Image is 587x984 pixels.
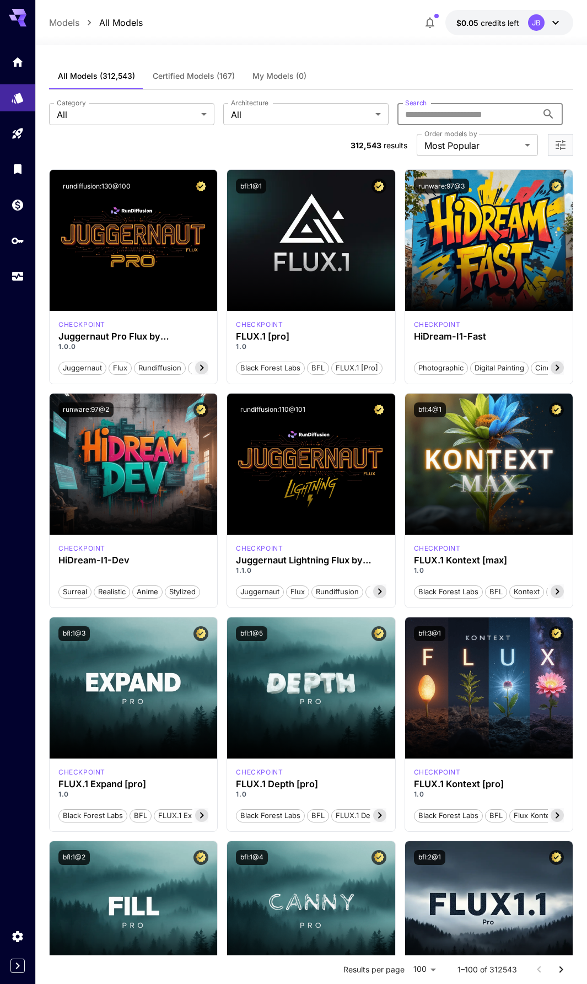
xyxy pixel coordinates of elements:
button: BFL [307,808,329,822]
div: HiDream-I1-Fast [414,331,564,342]
span: flux [287,587,309,598]
span: Most Popular [424,139,520,152]
p: checkpoint [58,767,105,777]
p: checkpoint [58,320,105,330]
span: Black Forest Labs [414,587,482,598]
label: Search [405,98,427,107]
button: Black Forest Labs [414,584,483,599]
span: Black Forest Labs [236,810,304,821]
p: 1.0.0 [58,342,208,352]
span: juggernaut [236,587,283,598]
button: Flux Kontext [509,808,561,822]
button: runware:97@2 [58,402,114,417]
button: BFL [130,808,152,822]
h3: Juggernaut Pro Flux by RunDiffusion [58,331,208,342]
span: FLUX.1 Depth [pro] [332,810,405,821]
div: FLUX.1 Kontext [pro] [414,767,461,777]
button: FLUX.1 [pro] [331,361,383,375]
button: Go to next page [550,959,572,981]
div: FLUX.1 D [236,544,283,553]
button: Certified Model – Vetted for best performance and includes a commercial license. [371,850,386,865]
label: Category [57,98,86,107]
span: Surreal [59,587,91,598]
div: Playground [11,127,24,141]
button: runware:97@3 [414,179,469,193]
div: FLUX.1 Kontext [pro] [414,779,564,789]
h3: HiDream-I1-Dev [58,555,208,566]
div: Wallet [11,198,24,212]
p: 1.0 [414,566,564,576]
span: pro [189,363,208,374]
button: Anime [132,584,163,599]
p: All Models [99,16,143,29]
span: rundiffusion [134,363,185,374]
span: BFL [308,810,328,821]
p: checkpoint [414,544,461,553]
label: Architecture [231,98,268,107]
span: All Models (312,543) [58,71,135,81]
span: FLUX.1 [pro] [332,363,382,374]
div: Models [11,91,24,105]
button: Black Forest Labs [414,808,483,822]
button: Black Forest Labs [58,808,127,822]
button: bfl:1@1 [236,179,266,193]
button: Certified Model – Vetted for best performance and includes a commercial license. [549,402,564,417]
span: All [231,108,371,121]
button: pro [188,361,208,375]
button: flux [286,584,309,599]
button: rundiffusion:130@100 [58,179,135,193]
div: FLUX.1 Kontext [max] [414,555,564,566]
div: Expand sidebar [10,959,25,973]
button: BFL [307,361,329,375]
h3: Juggernaut Lightning Flux by RunDiffusion [236,555,386,566]
button: bfl:4@1 [414,402,446,417]
button: FLUX.1 Expand [pro] [154,808,233,822]
div: Settings [11,929,24,943]
p: checkpoint [236,767,283,777]
span: Black Forest Labs [236,363,304,374]
span: schnell [366,587,398,598]
button: juggernaut [58,361,106,375]
button: $0.05JB [445,10,573,35]
p: 1.0 [236,342,386,352]
button: Certified Model – Vetted for best performance and includes a commercial license. [193,179,208,193]
div: HiDream Dev [58,544,105,553]
span: BFL [486,810,507,821]
p: 1.0 [414,789,564,799]
p: checkpoint [414,320,461,330]
div: HiDream Fast [414,320,461,330]
span: 312,543 [351,141,381,150]
span: FLUX.1 Expand [pro] [154,810,232,821]
button: Realistic [94,584,130,599]
div: $0.05 [456,17,519,29]
span: Kontext [510,587,543,598]
p: 1.0 [58,789,208,799]
button: Digital Painting [470,361,529,375]
button: schnell [365,584,399,599]
button: Black Forest Labs [236,361,305,375]
span: credits left [481,18,519,28]
h3: FLUX.1 Depth [pro] [236,779,386,789]
div: FLUX.1 Kontext [max] [414,544,461,553]
span: $0.05 [456,18,481,28]
button: flux [109,361,132,375]
p: checkpoint [414,767,461,777]
button: Certified Model – Vetted for best performance and includes a commercial license. [549,850,564,865]
p: 1–100 of 312543 [457,964,517,975]
button: Certified Model – Vetted for best performance and includes a commercial license. [371,626,386,641]
span: Anime [133,587,162,598]
button: Certified Model – Vetted for best performance and includes a commercial license. [371,179,386,193]
button: Surreal [58,584,91,599]
div: FLUX.1 [pro] [236,331,386,342]
span: results [384,141,407,150]
button: Open more filters [554,138,567,152]
p: 1.0 [236,789,386,799]
button: FLUX.1 Depth [pro] [331,808,405,822]
button: bfl:3@1 [414,626,445,641]
span: Flux Kontext [510,810,560,821]
span: flux [109,363,131,374]
label: Order models by [424,129,477,138]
